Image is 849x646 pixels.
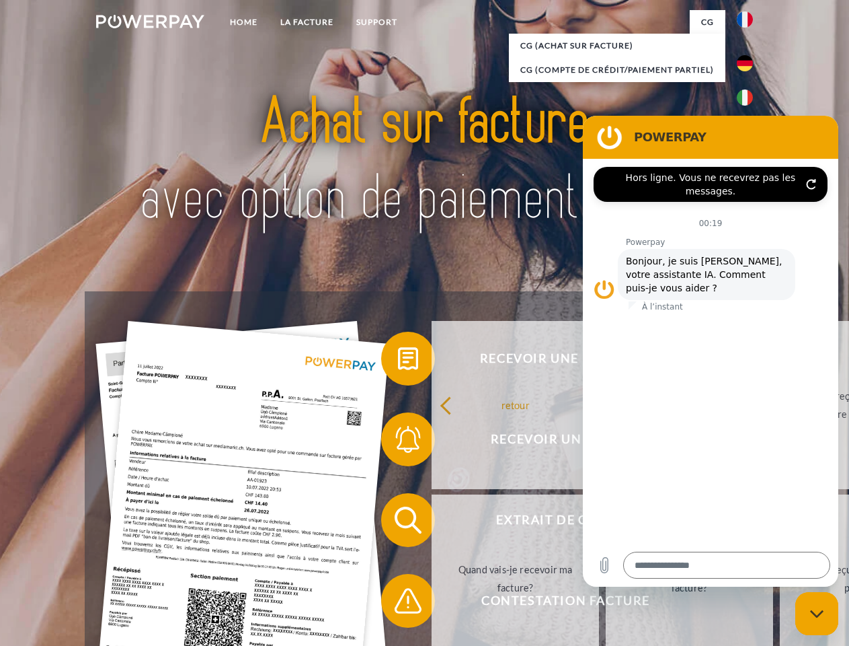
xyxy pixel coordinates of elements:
[509,34,725,58] a: CG (achat sur facture)
[737,89,753,106] img: it
[381,332,731,386] button: Recevoir une facture ?
[391,503,425,537] img: qb_search.svg
[381,412,731,466] button: Recevoir un rappel?
[381,574,731,628] button: Contestation Facture
[391,423,425,456] img: qb_bell.svg
[795,592,838,635] iframe: Bouton de lancement de la fenêtre de messagerie, conversation en cours
[381,493,731,547] button: Extrait de compte
[269,10,345,34] a: LA FACTURE
[583,116,838,587] iframe: Fenêtre de messagerie
[690,10,725,34] a: CG
[96,15,204,28] img: logo-powerpay-white.svg
[345,10,409,34] a: Support
[440,396,591,414] div: retour
[218,10,269,34] a: Home
[391,584,425,618] img: qb_warning.svg
[128,65,721,258] img: title-powerpay_fr.svg
[391,342,425,375] img: qb_bill.svg
[737,11,753,28] img: fr
[509,58,725,82] a: CG (Compte de crédit/paiement partiel)
[737,55,753,71] img: de
[440,561,591,597] div: Quand vais-je recevoir ma facture?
